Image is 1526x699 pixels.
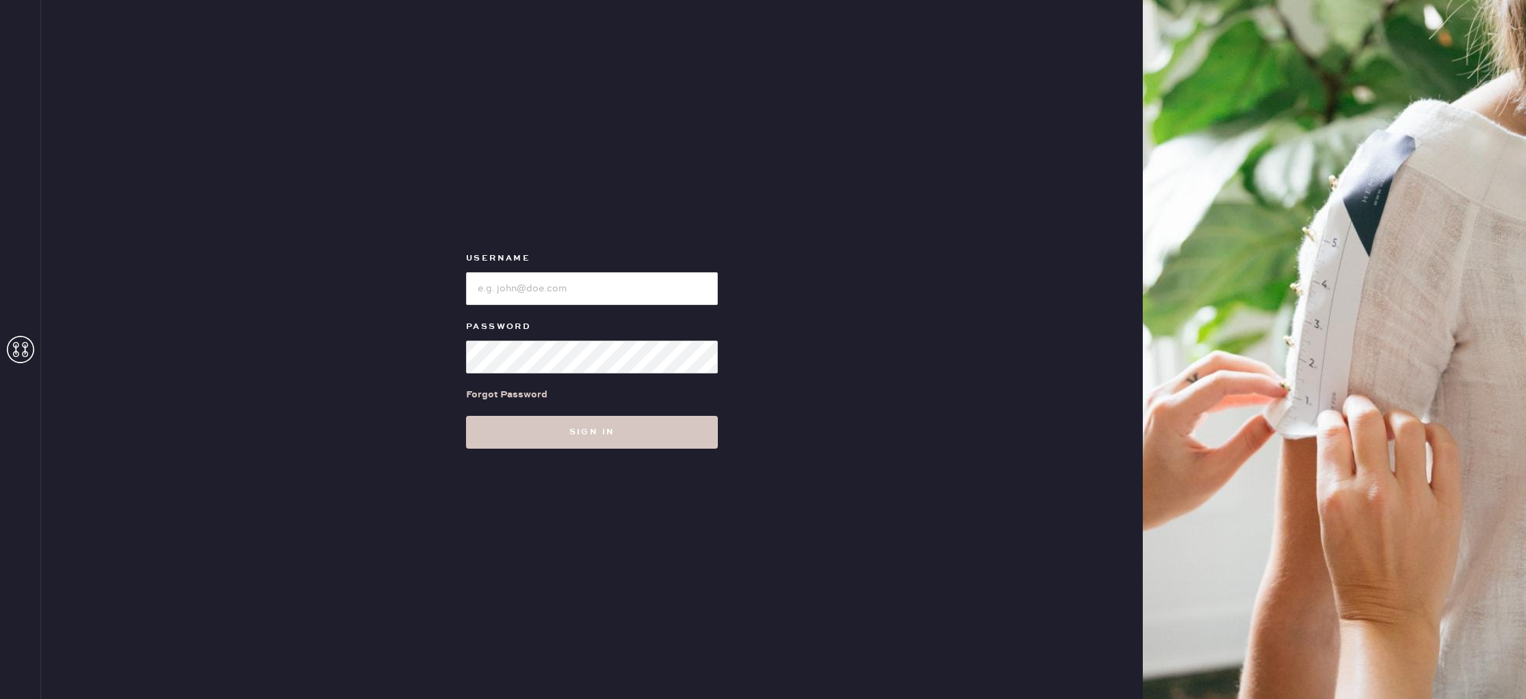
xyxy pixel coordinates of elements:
[466,416,718,449] button: Sign in
[466,387,547,402] div: Forgot Password
[466,319,718,335] label: Password
[466,272,718,305] input: e.g. john@doe.com
[466,250,718,267] label: Username
[466,373,547,416] a: Forgot Password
